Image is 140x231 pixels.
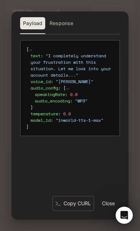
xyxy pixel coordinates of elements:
button: Close [97,196,120,211]
span: 0.9 [63,111,71,117]
div: : [35,98,114,104]
span: " I completely understand your frustration with this situation. Let me look into your account det... [31,53,111,78]
span: audio_encoding [35,98,70,104]
button: Response [47,17,76,29]
span: voice_id [31,78,51,85]
span: } [31,104,33,110]
span: } [26,124,29,130]
button: Payload [20,17,45,29]
div: : [31,117,114,124]
span: model_id [31,117,51,123]
button: Copy CURL [52,196,94,211]
span: " [PERSON_NAME] " [56,78,93,85]
span: { [26,46,29,52]
div: : [31,78,114,85]
span: temperature [31,111,58,117]
div: : [31,85,114,111]
div: : [35,91,114,98]
span: " inworld-tts-1-max " [56,117,103,123]
span: audio_config [31,85,58,91]
span: speakingRate [35,91,65,97]
div: : [31,111,114,117]
span: { [63,85,66,91]
span: " MP3 " [75,98,88,104]
span: text [31,53,41,59]
div: : [31,53,114,78]
iframe: Intercom live chat [116,207,133,224]
span: 0.8 [70,91,78,97]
